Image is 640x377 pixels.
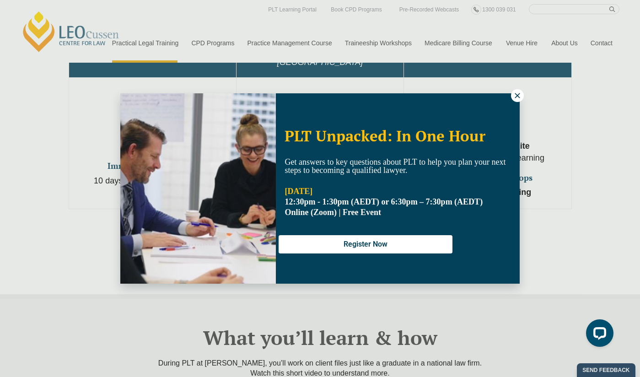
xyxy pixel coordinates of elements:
[285,208,381,217] span: Online (Zoom) | Free Event
[285,197,483,206] strong: 12:30pm - 1:30pm (AEDT) or 6:30pm – 7:30pm (AEDT)
[579,316,617,354] iframe: LiveChat chat widget
[511,89,524,102] button: Close
[120,93,276,284] img: Woman in yellow blouse holding folders looking to the right and smiling
[285,126,485,145] span: PLT Unpacked: In One Hour
[285,157,506,175] span: Get answers to key questions about PLT to help you plan your next steps to becoming a qualified l...
[279,235,452,253] button: Register Now
[285,187,312,196] strong: [DATE]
